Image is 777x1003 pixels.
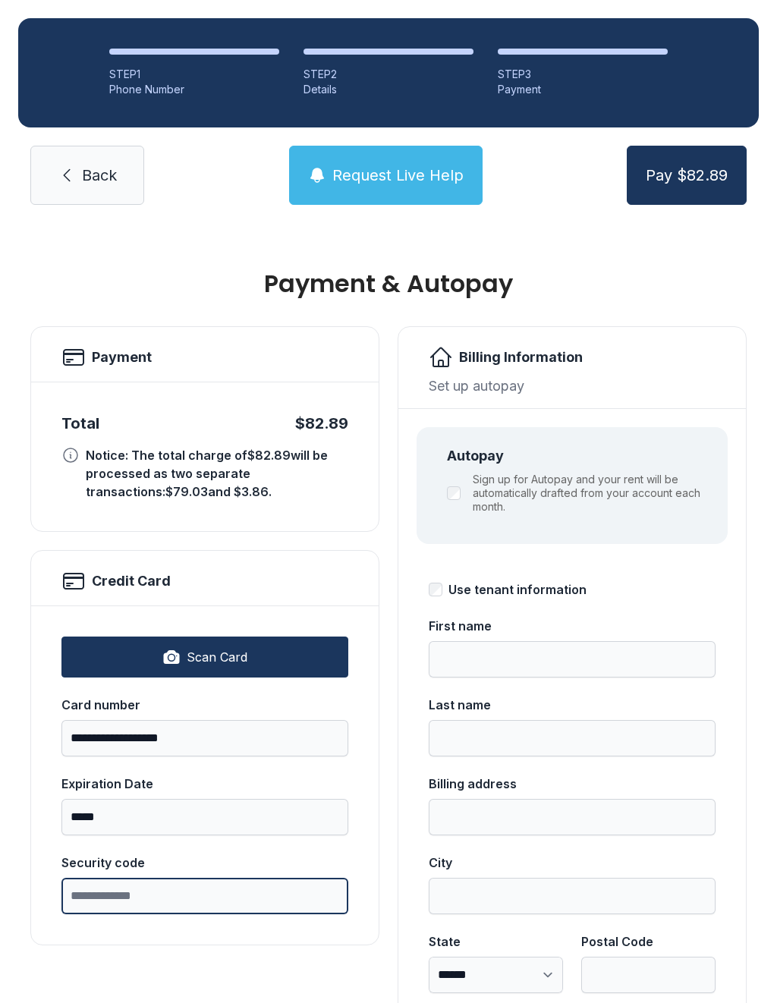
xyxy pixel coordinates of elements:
[304,67,473,82] div: STEP 2
[429,376,716,396] div: Set up autopay
[429,775,716,793] div: Billing address
[429,617,716,635] div: First name
[459,347,583,368] h2: Billing Information
[429,878,716,914] input: City
[187,648,247,666] span: Scan Card
[109,67,279,82] div: STEP 1
[61,696,348,714] div: Card number
[61,720,348,756] input: Card number
[581,932,716,951] div: Postal Code
[429,932,563,951] div: State
[429,799,716,835] input: Billing address
[61,878,348,914] input: Security code
[92,571,171,592] h2: Credit Card
[447,445,709,467] div: Autopay
[429,696,716,714] div: Last name
[646,165,728,186] span: Pay $82.89
[30,272,747,296] h1: Payment & Autopay
[61,413,99,434] div: Total
[92,347,152,368] h2: Payment
[429,957,563,993] select: State
[429,854,716,872] div: City
[473,473,709,514] label: Sign up for Autopay and your rent will be automatically drafted from your account each month.
[429,641,716,678] input: First name
[448,580,587,599] div: Use tenant information
[109,82,279,97] div: Phone Number
[61,854,348,872] div: Security code
[498,67,668,82] div: STEP 3
[82,165,117,186] span: Back
[61,775,348,793] div: Expiration Date
[429,720,716,756] input: Last name
[581,957,716,993] input: Postal Code
[304,82,473,97] div: Details
[498,82,668,97] div: Payment
[61,799,348,835] input: Expiration Date
[332,165,464,186] span: Request Live Help
[295,413,348,434] div: $82.89
[86,446,348,501] div: Notice: The total charge of $82.89 will be processed as two separate transactions: $79.03 and $3....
